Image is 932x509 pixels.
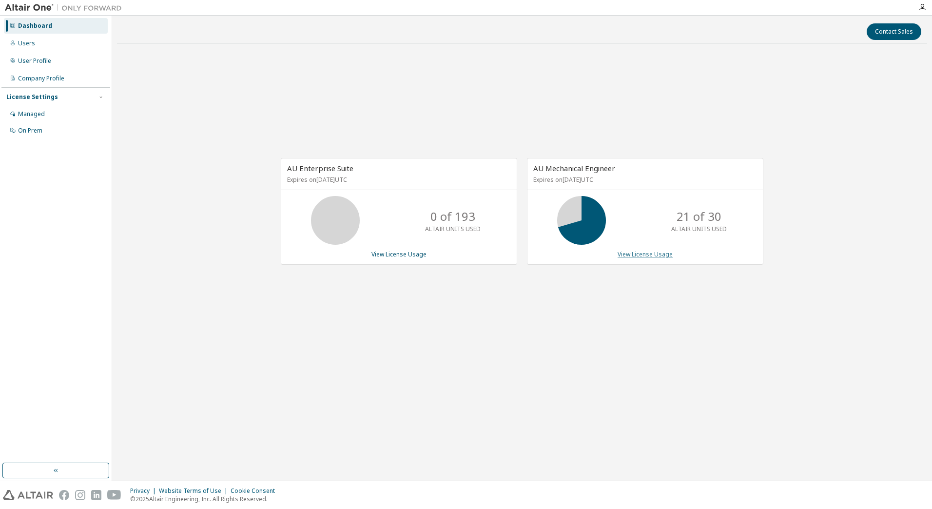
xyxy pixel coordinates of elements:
img: linkedin.svg [91,490,101,500]
img: youtube.svg [107,490,121,500]
div: Cookie Consent [231,487,281,495]
span: AU Mechanical Engineer [533,163,615,173]
div: On Prem [18,127,42,135]
p: Expires on [DATE] UTC [533,176,755,184]
img: altair_logo.svg [3,490,53,500]
div: Dashboard [18,22,52,30]
div: License Settings [6,93,58,101]
p: ALTAIR UNITS USED [671,225,727,233]
a: View License Usage [371,250,427,258]
div: Privacy [130,487,159,495]
span: AU Enterprise Suite [287,163,353,173]
p: © 2025 Altair Engineering, Inc. All Rights Reserved. [130,495,281,503]
img: facebook.svg [59,490,69,500]
p: 21 of 30 [677,208,721,225]
p: Expires on [DATE] UTC [287,176,508,184]
div: Users [18,39,35,47]
div: Website Terms of Use [159,487,231,495]
p: 0 of 193 [430,208,475,225]
a: View License Usage [618,250,673,258]
div: User Profile [18,57,51,65]
button: Contact Sales [867,23,921,40]
img: instagram.svg [75,490,85,500]
div: Company Profile [18,75,64,82]
p: ALTAIR UNITS USED [425,225,481,233]
div: Managed [18,110,45,118]
img: Altair One [5,3,127,13]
